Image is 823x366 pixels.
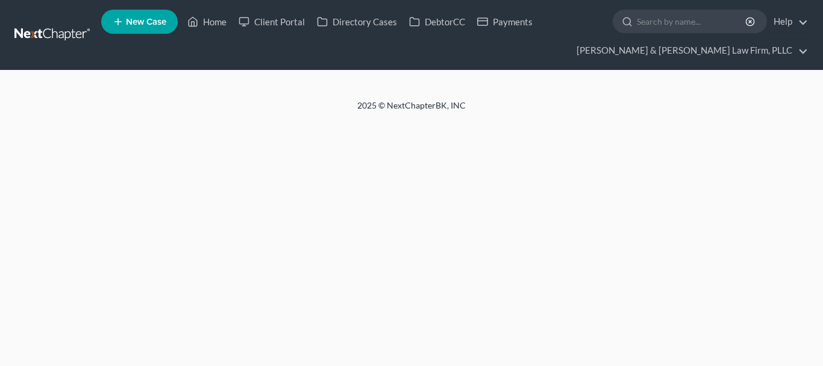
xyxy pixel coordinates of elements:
[571,40,808,62] a: [PERSON_NAME] & [PERSON_NAME] Law Firm, PLLC
[768,11,808,33] a: Help
[637,10,747,33] input: Search by name...
[233,11,311,33] a: Client Portal
[311,11,403,33] a: Directory Cases
[68,99,755,121] div: 2025 © NextChapterBK, INC
[403,11,471,33] a: DebtorCC
[181,11,233,33] a: Home
[126,17,166,27] span: New Case
[471,11,539,33] a: Payments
